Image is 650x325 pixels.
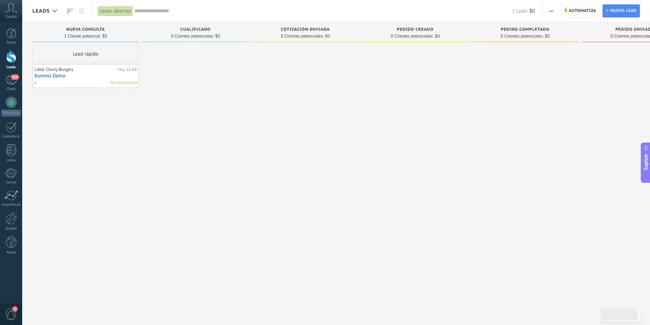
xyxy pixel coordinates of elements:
div: Lead rápido [32,45,139,62]
div: Calendario [1,134,21,139]
span: 1 [12,306,18,312]
div: Nueva consulta [36,27,135,33]
span: 0 Clientes potenciales: [391,34,433,38]
span: Automatiza [569,5,596,17]
span: Cotización enviada [281,27,330,32]
div: Pedido creado [365,27,465,33]
span: 0 Clientes potenciales: [281,34,323,38]
span: 1 Lead: [512,8,528,14]
div: Leads [1,65,21,70]
div: Estadísticas [1,203,21,207]
span: Cualificado [180,27,211,32]
span: Cuenta [5,15,17,19]
a: Leads [64,4,76,18]
span: $0 [545,34,550,38]
div: Hoy 16:48 [118,67,137,72]
span: Nuevo lead [610,5,637,17]
span: Pedido creado [397,27,433,32]
span: 1 Cliente potencial: [64,34,101,38]
span: Nueva consulta [66,27,105,32]
span: $0 [215,34,220,38]
span: Leads [32,8,50,14]
div: Little Charly Burgers [34,67,116,72]
div: Cualificado [146,27,245,33]
div: Correo [1,180,21,185]
a: Automatiza [561,4,600,17]
a: Kommo Demo [34,73,137,79]
div: Pedido completado [475,27,575,33]
span: 0 Clientes potenciales: [171,34,214,38]
span: $0 [102,34,107,38]
span: $0 [435,34,440,38]
span: Copilot [642,154,649,170]
div: Ajustes [1,226,21,231]
div: Cotización enviada [256,27,355,33]
span: $0 [325,34,330,38]
span: No hay nada asignado [135,82,137,84]
a: Nuevo lead [603,4,640,17]
span: $0 [530,8,535,14]
button: Más [546,4,556,17]
div: Panel [1,41,21,45]
div: Listas [1,158,21,163]
div: Ayuda [1,250,21,255]
span: 0 Clientes potenciales: [501,34,543,38]
div: Chats [1,87,21,91]
span: No hay tareas [110,80,134,86]
div: Leads abiertos [98,6,133,16]
div: WhatsApp [1,110,21,116]
a: Lista [76,4,87,18]
span: 436 [11,74,19,80]
span: Pedido completado [501,27,550,32]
